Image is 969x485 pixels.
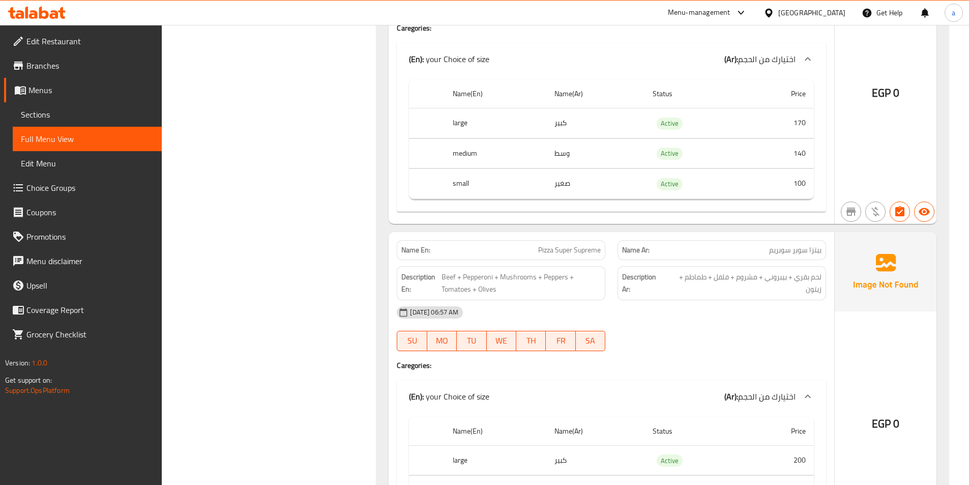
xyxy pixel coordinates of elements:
[952,7,955,18] span: a
[546,331,575,351] button: FR
[538,245,601,255] span: Pizza Super Supreme
[26,328,154,340] span: Grocery Checklist
[445,108,546,138] th: large
[644,417,746,446] th: Status
[657,455,683,467] span: Active
[21,157,154,169] span: Edit Menu
[4,78,162,102] a: Menus
[409,389,424,404] b: (En):
[13,102,162,127] a: Sections
[409,79,814,199] table: choices table
[409,390,489,403] p: your Choice of size
[4,249,162,273] a: Menu disclaimer
[445,138,546,168] th: medium
[13,127,162,151] a: Full Menu View
[746,169,814,199] td: 100
[445,445,546,475] th: large
[724,51,738,67] b: (Ar):
[746,79,814,108] th: Price
[445,79,546,108] th: Name(En)
[457,331,486,351] button: TU
[28,84,154,96] span: Menus
[893,83,899,103] span: 0
[5,384,70,397] a: Support.OpsPlatform
[644,79,746,108] th: Status
[4,176,162,200] a: Choice Groups
[4,29,162,53] a: Edit Restaurant
[550,333,571,348] span: FR
[890,202,910,222] button: Has choices
[5,356,30,369] span: Version:
[21,108,154,121] span: Sections
[657,118,683,129] span: Active
[26,60,154,72] span: Branches
[401,271,439,296] strong: Description En:
[893,414,899,434] span: 0
[397,360,826,370] h4: Caregories:
[4,273,162,298] a: Upsell
[26,35,154,47] span: Edit Restaurant
[668,7,730,19] div: Menu-management
[657,118,683,130] div: Active
[5,374,52,387] span: Get support on:
[4,200,162,224] a: Coupons
[769,245,821,255] span: بيتزا سوبر سوبريم
[13,151,162,176] a: Edit Menu
[409,51,424,67] b: (En):
[26,182,154,194] span: Choice Groups
[865,202,886,222] button: Purchased item
[397,380,826,413] div: (En): your Choice of size(Ar):اختيارك من الحجم
[724,389,738,404] b: (Ar):
[445,169,546,199] th: small
[622,245,650,255] strong: Name Ar:
[520,333,542,348] span: TH
[546,79,644,108] th: Name(Ar)
[580,333,601,348] span: SA
[516,331,546,351] button: TH
[461,333,482,348] span: TU
[401,333,423,348] span: SU
[746,445,814,475] td: 200
[546,169,644,199] td: صغير
[657,454,683,467] div: Active
[427,331,457,351] button: MO
[546,108,644,138] td: كبير
[835,232,936,311] img: Ae5nvW7+0k+MAAAAAElFTkSuQmCC
[409,53,489,65] p: your Choice of size
[667,271,821,296] span: لحم بقري + بيبروني + مشروم + فلفل + طماطم + زيتون
[4,322,162,347] a: Grocery Checklist
[32,356,47,369] span: 1.0.0
[487,331,516,351] button: WE
[26,279,154,292] span: Upsell
[26,304,154,316] span: Coverage Report
[576,331,605,351] button: SA
[657,148,683,159] span: Active
[778,7,845,18] div: [GEOGRAPHIC_DATA]
[622,271,664,296] strong: Description Ar:
[26,255,154,267] span: Menu disclaimer
[431,333,453,348] span: MO
[546,138,644,168] td: وسط
[397,43,826,75] div: (En): your Choice of size(Ar):اختيارك من الحجم
[546,417,644,446] th: Name(Ar)
[445,417,546,446] th: Name(En)
[914,202,934,222] button: Available
[4,53,162,78] a: Branches
[746,417,814,446] th: Price
[442,271,601,296] span: Beef + Pepperoni + Mushrooms + Peppers + Tomatoes + Olives
[4,298,162,322] a: Coverage Report
[738,51,796,67] span: اختيارك من الحجم
[21,133,154,145] span: Full Menu View
[397,23,826,33] h4: Caregories:
[746,108,814,138] td: 170
[491,333,512,348] span: WE
[872,414,891,434] span: EGP
[738,389,796,404] span: اختيارك من الحجم
[657,178,683,190] span: Active
[401,245,430,255] strong: Name En:
[4,224,162,249] a: Promotions
[546,445,644,475] td: كبير
[657,148,683,160] div: Active
[26,231,154,243] span: Promotions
